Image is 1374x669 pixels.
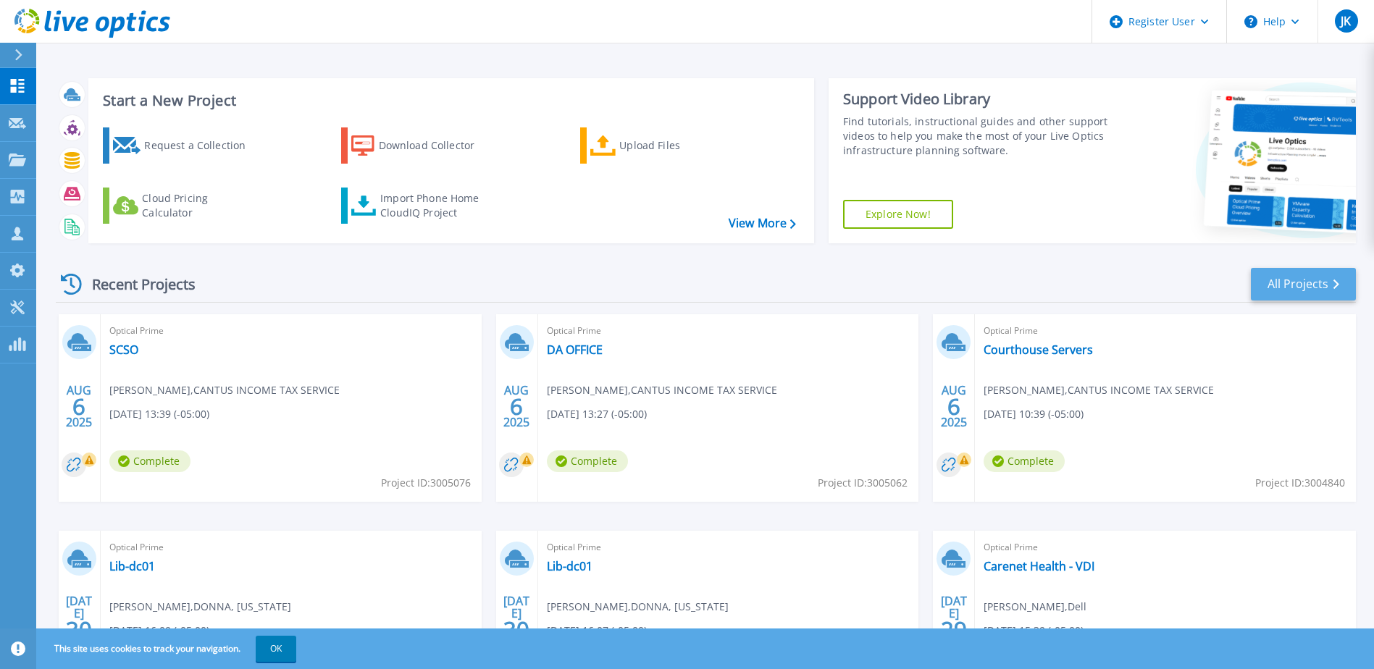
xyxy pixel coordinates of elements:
[109,559,155,573] a: Lib-dc01
[547,623,647,639] span: [DATE] 16:07 (-05:00)
[109,323,473,339] span: Optical Prime
[580,127,742,164] a: Upload Files
[547,323,910,339] span: Optical Prime
[103,188,264,224] a: Cloud Pricing Calculator
[503,380,530,433] div: AUG 2025
[109,450,190,472] span: Complete
[547,539,910,555] span: Optical Prime
[940,380,968,433] div: AUG 2025
[818,475,908,491] span: Project ID: 3005062
[103,127,264,164] a: Request a Collection
[379,131,495,160] div: Download Collector
[984,559,1094,573] a: Carenet Health - VDI
[619,131,735,160] div: Upload Files
[843,200,953,229] a: Explore Now!
[547,406,647,422] span: [DATE] 13:27 (-05:00)
[103,93,795,109] h3: Start a New Project
[1255,475,1345,491] span: Project ID: 3004840
[984,406,1084,422] span: [DATE] 10:39 (-05:00)
[503,623,529,636] span: 30
[547,450,628,472] span: Complete
[56,266,215,302] div: Recent Projects
[381,475,471,491] span: Project ID: 3005076
[547,382,777,398] span: [PERSON_NAME] , CANTUS INCOME TAX SERVICE
[256,636,296,662] button: OK
[947,400,960,413] span: 6
[729,216,796,230] a: View More
[984,342,1093,357] a: Courthouse Servers
[341,127,503,164] a: Download Collector
[547,599,729,615] span: [PERSON_NAME] , DONNA, [US_STATE]
[547,559,592,573] a: Lib-dc01
[66,623,92,636] span: 30
[1251,268,1356,300] a: All Projects
[142,191,258,220] div: Cloud Pricing Calculator
[72,400,85,413] span: 6
[1341,15,1351,27] span: JK
[40,636,296,662] span: This site uses cookies to track your navigation.
[109,539,473,555] span: Optical Prime
[65,597,93,649] div: [DATE] 2025
[109,382,340,398] span: [PERSON_NAME] , CANTUS INCOME TAX SERVICE
[65,380,93,433] div: AUG 2025
[984,450,1065,472] span: Complete
[380,191,493,220] div: Import Phone Home CloudIQ Project
[843,90,1112,109] div: Support Video Library
[984,539,1347,555] span: Optical Prime
[984,599,1086,615] span: [PERSON_NAME] , Dell
[940,597,968,649] div: [DATE] 2025
[984,623,1084,639] span: [DATE] 15:39 (-05:00)
[843,114,1112,158] div: Find tutorials, instructional guides and other support videos to help you make the most of your L...
[941,623,967,636] span: 29
[984,382,1214,398] span: [PERSON_NAME] , CANTUS INCOME TAX SERVICE
[144,131,260,160] div: Request a Collection
[547,342,603,357] a: DA OFFICE
[109,599,291,615] span: [PERSON_NAME] , DONNA, [US_STATE]
[109,342,138,357] a: SCSO
[984,323,1347,339] span: Optical Prime
[503,597,530,649] div: [DATE] 2025
[109,406,209,422] span: [DATE] 13:39 (-05:00)
[510,400,523,413] span: 6
[109,623,209,639] span: [DATE] 16:09 (-05:00)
